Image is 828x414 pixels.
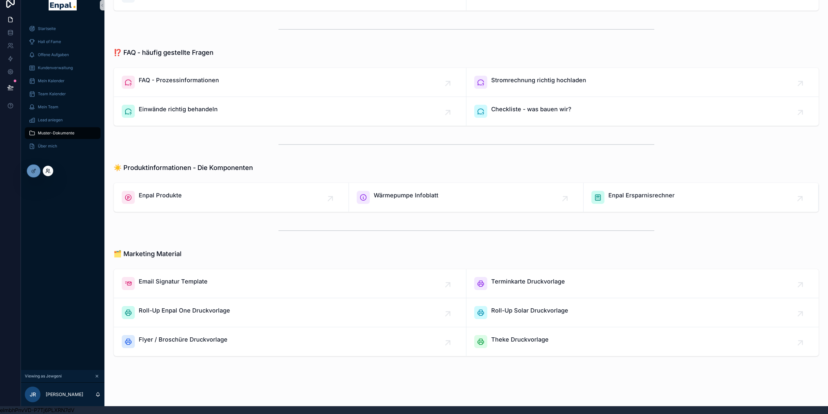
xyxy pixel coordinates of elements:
[139,277,208,286] span: Email Signatur Template
[466,298,819,327] a: Roll-Up Solar Druckvorlage
[608,191,675,200] span: Enpal Ersparnisrechner
[25,23,101,35] a: Startseite
[25,127,101,139] a: Muster-Dokumente
[38,26,56,31] span: Startseite
[25,101,101,113] a: Mein Team
[38,91,66,97] span: Team Kalender
[25,75,101,87] a: Mein Kalender
[491,335,549,344] span: Theke Druckvorlage
[38,130,74,136] span: Muster-Dokumente
[25,36,101,48] a: Hall of Fame
[114,249,181,258] h1: 🗂️ Marketing Material
[139,306,230,315] span: Roll-Up Enpal One Druckvorlage
[491,76,586,85] span: Stromrechnung richtig hochladen
[25,62,101,74] a: Kundenverwaltung
[584,183,819,212] a: Enpal Ersparnisrechner
[38,104,58,110] span: Mein Team
[114,68,466,97] a: FAQ - Prozessinformationen
[38,39,61,44] span: Hall of Fame
[25,374,62,379] span: Viewing as Jewgeni
[466,269,819,298] a: Terminkarte Druckvorlage
[491,306,568,315] span: Roll-Up Solar Druckvorlage
[139,76,219,85] span: FAQ - Prozessinformationen
[38,144,57,149] span: Über mich
[25,88,101,100] a: Team Kalender
[139,105,218,114] span: Einwände richtig behandeln
[374,191,438,200] span: Wärmepumpe Infoblatt
[25,140,101,152] a: Über mich
[25,114,101,126] a: Lead anlegen
[491,277,565,286] span: Terminkarte Druckvorlage
[38,65,73,70] span: Kundenverwaltung
[21,18,104,161] div: scrollable content
[114,48,213,57] h1: ⁉️ FAQ - häufig gestellte Fragen
[114,298,466,327] a: Roll-Up Enpal One Druckvorlage
[114,269,466,298] a: Email Signatur Template
[114,97,466,126] a: Einwände richtig behandeln
[466,97,819,126] a: Checkliste - was bauen wir?
[139,335,227,344] span: Flyer / Broschüre Druckvorlage
[466,68,819,97] a: Stromrechnung richtig hochladen
[139,191,182,200] span: Enpal Produkte
[38,52,69,57] span: Offene Aufgaben
[491,105,571,114] span: Checkliste - was bauen wir?
[114,327,466,356] a: Flyer / Broschüre Druckvorlage
[30,391,36,398] span: JR
[46,391,83,398] p: [PERSON_NAME]
[466,327,819,356] a: Theke Druckvorlage
[114,163,253,172] h1: ☀️ Produktinformationen - Die Komponenten
[38,78,65,84] span: Mein Kalender
[25,49,101,61] a: Offene Aufgaben
[38,117,63,123] span: Lead anlegen
[349,183,584,212] a: Wärmepumpe Infoblatt
[114,183,349,212] a: Enpal Produkte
